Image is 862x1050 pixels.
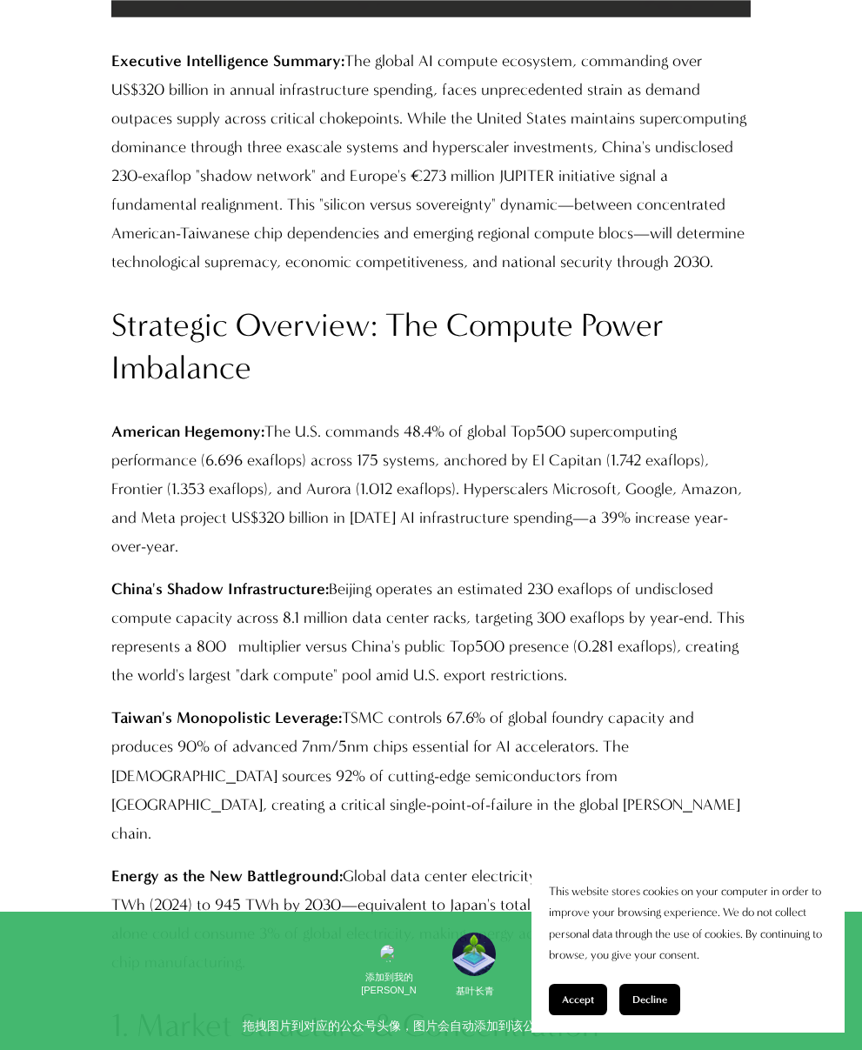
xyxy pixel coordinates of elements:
[111,51,344,70] strong: Executive Intelligence Summary:
[111,422,264,441] strong: American Hegemony:
[111,704,752,847] p: TSMC controls 67.6% of global foundry capacity and produces 90% of advanced 7nm/5nm chips essenti...
[111,708,342,727] strong: Taiwan's Monopolistic Leverage:
[111,418,752,561] p: The U.S. commands 48.4% of global Top500 supercomputing performance (6.696 exaflops) across 175 s...
[111,47,752,278] p: The global AI compute ecosystem, commanding over US$320 billion in annual infrastructure spending...
[111,575,752,690] p: Beijing operates an estimated 230 exaflops of undisclosed compute capacity across 8.1 million dat...
[632,993,667,1006] span: Decline
[549,881,827,966] p: This website stores cookies on your computer in order to improve your browsing experience. We do ...
[111,862,752,977] p: Global data center electricity demand will surge from 415 TWh (2024) to 945 TWh by 2030—equivalen...
[562,993,594,1006] span: Accept
[531,864,845,1033] section: Cookie banner
[549,984,607,1015] button: Accept
[111,866,343,886] strong: Energy as the New Battleground:
[619,984,680,1015] button: Decline
[111,304,752,389] h2: Strategic Overview: The Compute Power Imbalance
[111,579,329,599] strong: China's Shadow Infrastructure:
